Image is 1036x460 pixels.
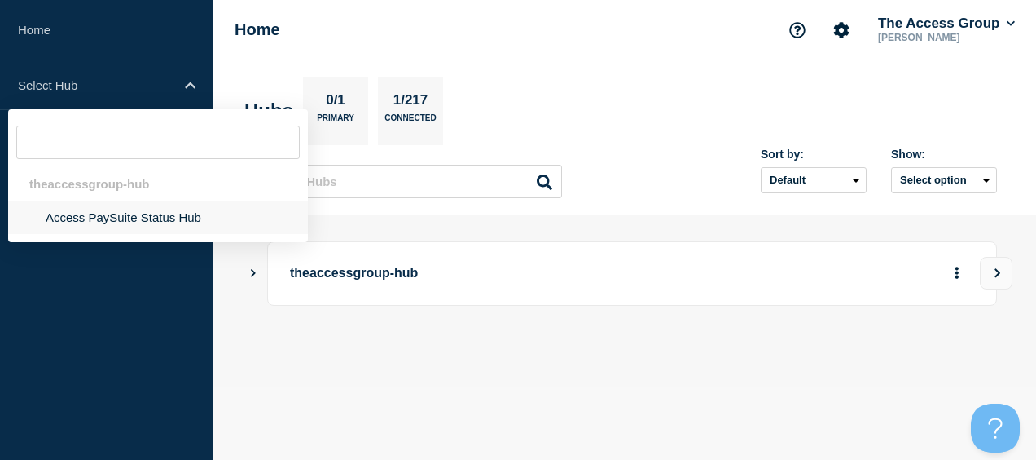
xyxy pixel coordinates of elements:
p: 1/217 [387,92,434,113]
button: More actions [946,259,968,289]
button: Select option [891,167,997,193]
p: [PERSON_NAME] [875,32,1018,43]
select: Sort by [761,167,867,193]
li: Access PaySuite Status Hub [8,201,308,234]
p: Primary [317,113,354,130]
input: Search Hubs [252,165,562,198]
div: Show: [891,148,997,161]
p: theaccessgroup-hub [290,259,879,289]
p: Connected [384,113,436,130]
h1: Home [235,20,280,39]
p: 0/1 [320,92,352,113]
iframe: Help Scout Beacon - Open [971,404,1020,453]
button: View [980,257,1012,290]
div: theaccessgroup-hub [8,167,308,201]
button: Show Connected Hubs [249,268,257,280]
div: Sort by: [761,148,867,161]
button: Account settings [824,13,858,47]
p: Select Hub [18,78,174,92]
button: Support [780,13,814,47]
button: The Access Group [875,15,1018,32]
h2: Hubs [244,100,293,122]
